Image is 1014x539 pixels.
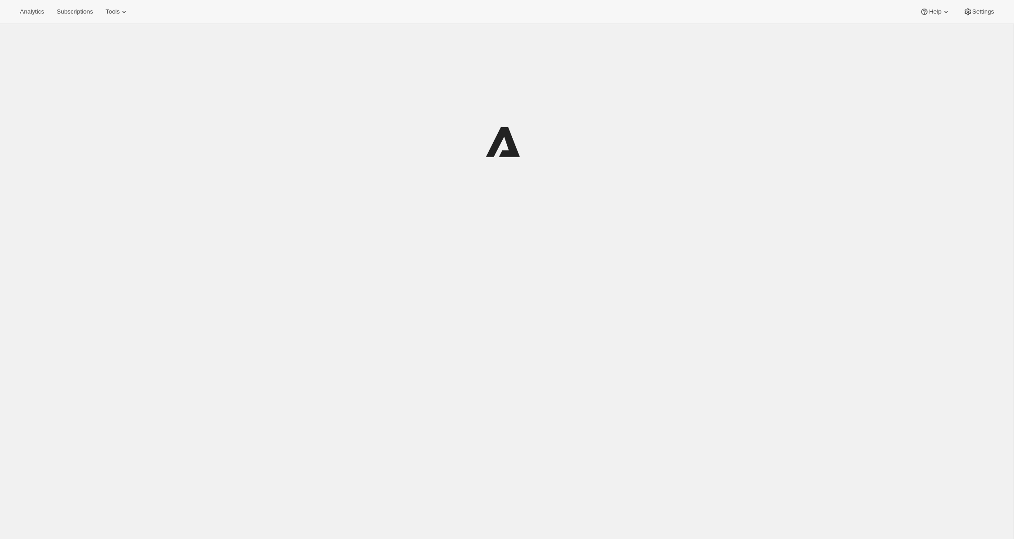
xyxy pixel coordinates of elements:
span: Subscriptions [57,8,93,15]
span: Help [929,8,941,15]
button: Analytics [14,5,49,18]
button: Subscriptions [51,5,98,18]
span: Tools [106,8,120,15]
button: Help [914,5,956,18]
button: Tools [100,5,134,18]
span: Settings [972,8,994,15]
span: Analytics [20,8,44,15]
button: Settings [958,5,1000,18]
